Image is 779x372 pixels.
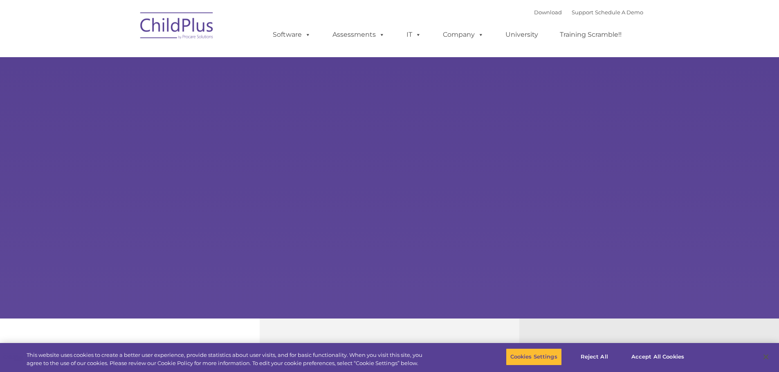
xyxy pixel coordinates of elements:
a: Schedule A Demo [595,9,643,16]
font: | [534,9,643,16]
a: Assessments [324,27,393,43]
a: Software [265,27,319,43]
a: IT [398,27,429,43]
button: Accept All Cookies [627,348,689,365]
a: Download [534,9,562,16]
button: Cookies Settings [506,348,562,365]
button: Close [757,348,775,366]
div: This website uses cookies to create a better user experience, provide statistics about user visit... [27,351,429,367]
a: University [497,27,546,43]
a: Support [572,9,593,16]
img: ChildPlus by Procare Solutions [136,7,218,47]
a: Training Scramble!! [552,27,630,43]
a: Company [435,27,492,43]
button: Reject All [569,348,620,365]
